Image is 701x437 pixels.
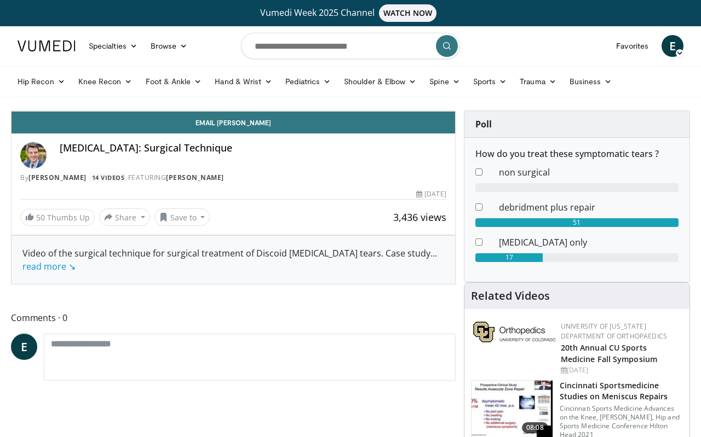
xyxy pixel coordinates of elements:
span: 50 [36,212,45,223]
a: read more ↘ [22,260,76,272]
a: E [11,334,37,360]
a: Favorites [610,35,655,57]
img: 355603a8-37da-49b6-856f-e00d7e9307d3.png.150x105_q85_autocrop_double_scale_upscale_version-0.2.png [473,322,555,342]
a: 14 Videos [88,173,128,182]
a: 20th Annual CU Sports Medicine Fall Symposium [561,342,657,364]
h6: How do you treat these symptomatic tears ? [475,149,679,159]
a: University of [US_STATE] Department of Orthopaedics [561,322,667,341]
div: [DATE] [561,365,681,375]
div: By FEATURING [20,173,446,183]
img: Avatar [20,142,47,168]
div: [DATE] [416,189,446,199]
div: 17 [475,253,543,262]
h4: Related Videos [471,289,550,302]
a: [PERSON_NAME] [28,173,87,182]
h3: Cincinnati Sportsmedicine Studies on Meniscus Repairs [560,380,683,402]
span: 08:08 [522,422,548,433]
a: [PERSON_NAME] [166,173,224,182]
dd: non surgical [491,166,687,179]
div: 51 [475,218,679,227]
span: 3,436 views [393,211,446,224]
a: Email [PERSON_NAME] [12,112,455,133]
div: Video of the surgical technique for surgical treatment of Discoid [MEDICAL_DATA] tears. Case study [22,247,444,273]
a: Knee Recon [72,71,139,92]
a: E [662,35,683,57]
a: Hip Recon [11,71,72,92]
a: 50 Thumbs Up [20,209,95,226]
strong: Poll [475,118,492,130]
a: Pediatrics [279,71,337,92]
button: Save to [154,208,210,226]
a: Vumedi Week 2025 ChannelWATCH NOW [19,4,682,22]
a: Business [563,71,619,92]
a: Browse [144,35,194,57]
img: VuMedi Logo [18,40,76,51]
a: Sports [467,71,514,92]
a: Foot & Ankle [139,71,209,92]
span: WATCH NOW [379,4,437,22]
dd: [MEDICAL_DATA] only [491,236,687,249]
button: Share [99,208,150,226]
h4: [MEDICAL_DATA]: Surgical Technique [60,142,446,154]
a: Spine [423,71,466,92]
span: Comments 0 [11,311,456,325]
input: Search topics, interventions [241,33,460,59]
a: Hand & Wrist [208,71,279,92]
a: Shoulder & Elbow [337,71,423,92]
a: Trauma [513,71,563,92]
video-js: Video Player [12,111,455,112]
a: Specialties [82,35,144,57]
dd: debridment plus repair [491,201,687,214]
